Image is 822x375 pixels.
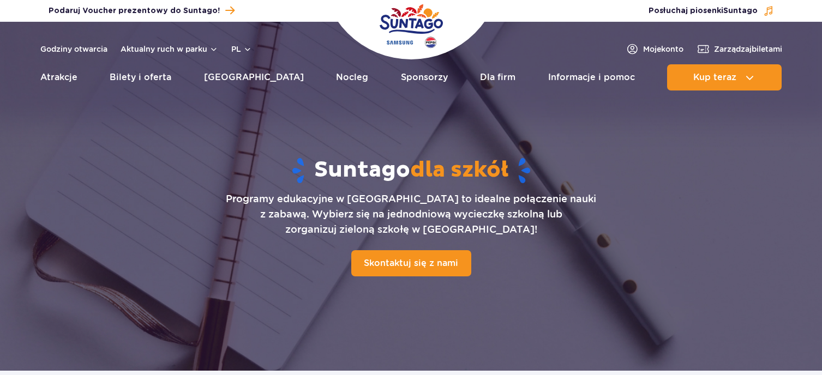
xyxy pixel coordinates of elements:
[649,5,774,16] button: Posłuchaj piosenkiSuntago
[697,43,782,56] a: Zarządzajbiletami
[49,3,235,18] a: Podaruj Voucher prezentowy do Suntago!
[714,44,782,55] span: Zarządzaj biletami
[49,5,220,16] span: Podaruj Voucher prezentowy do Suntago!
[40,64,77,90] a: Atrakcje
[723,7,758,15] span: Suntago
[61,156,762,185] h1: Suntago
[121,45,218,53] button: Aktualny ruch w parku
[693,72,736,82] span: Kup teraz
[226,191,596,237] p: Programy edukacyjne w [GEOGRAPHIC_DATA] to idealne połączenie nauki z zabawą. Wybierz się na jedn...
[231,44,252,55] button: pl
[626,43,683,56] a: Mojekonto
[204,64,304,90] a: [GEOGRAPHIC_DATA]
[410,156,508,184] span: dla szkół
[667,64,782,90] button: Kup teraz
[649,5,758,16] span: Posłuchaj piosenki
[364,258,458,268] span: Skontaktuj się z nami
[643,44,683,55] span: Moje konto
[548,64,635,90] a: Informacje i pomoc
[336,64,368,90] a: Nocleg
[110,64,171,90] a: Bilety i oferta
[351,250,471,276] a: Skontaktuj się z nami
[480,64,515,90] a: Dla firm
[40,44,107,55] a: Godziny otwarcia
[401,64,448,90] a: Sponsorzy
